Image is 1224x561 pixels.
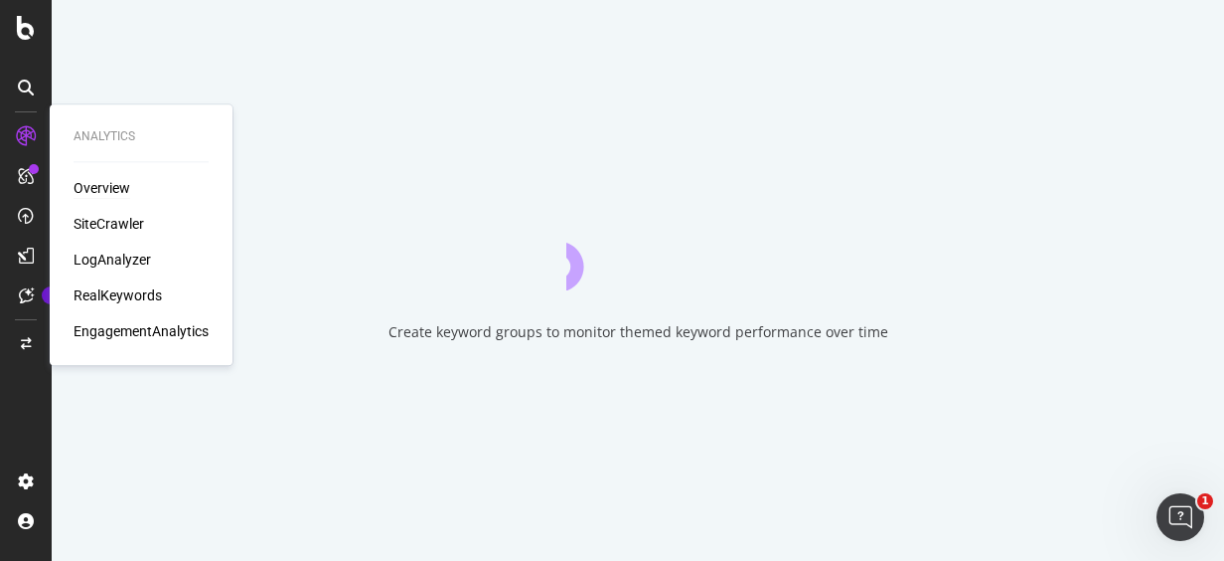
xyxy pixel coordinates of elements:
[74,128,209,145] div: Analytics
[74,285,162,305] a: RealKeywords
[74,214,144,234] a: SiteCrawler
[566,219,709,290] div: animation
[74,250,151,270] a: LogAnalyzer
[42,286,60,304] div: Tooltip anchor
[1156,493,1204,541] iframe: Intercom live chat
[1197,493,1213,509] span: 1
[388,322,888,342] div: Create keyword groups to monitor themed keyword performance over time
[74,321,209,341] a: EngagementAnalytics
[74,178,130,198] a: Overview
